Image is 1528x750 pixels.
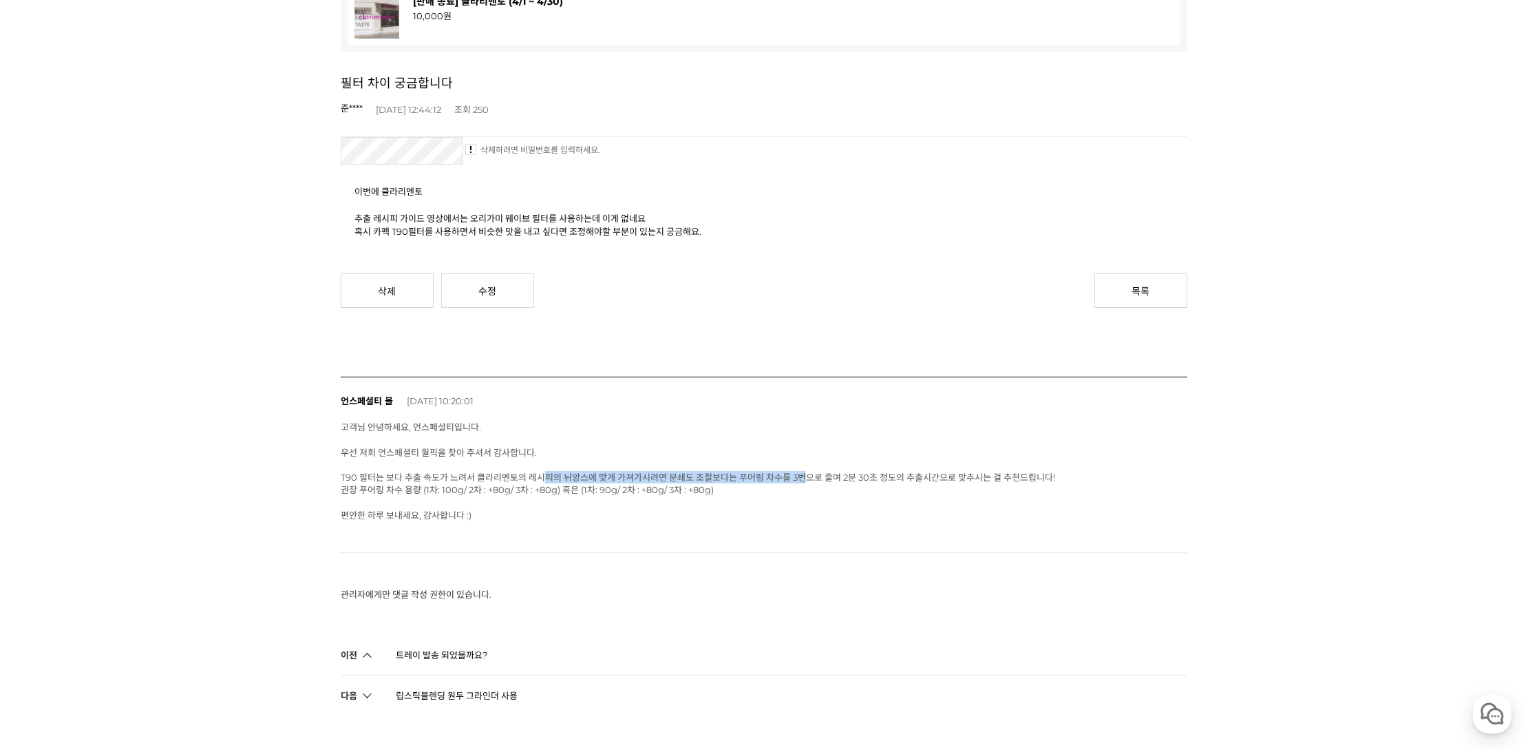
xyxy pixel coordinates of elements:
a: 트레이 발송 되었을까요? [396,635,487,675]
span: 고객님 안녕하세요, 언스페셜티입니다. 우선 저희 언스페셜티 월픽을 찾아 주셔서 감사합니다. T90 필터는 보다 추출 속도가 느려서 클라리멘토의 레시피의 뉘앙스에 맞게 가져가시... [341,421,1055,520]
a: 설정 [178,437,264,471]
span: 조회 [454,104,471,115]
a: 홈 [4,437,91,471]
span: [DATE] 12:44:12 [376,104,441,115]
strong: 언스페셜티 몰 [341,395,393,407]
a: 대화 [91,437,178,471]
p: 혹시 카펙 T90필터를 사용하면서 비슷한 맛을 내고 싶다면 조정해야할 부분이 있는지 궁금해요. [354,225,1174,239]
p: 10,000원 [413,9,1174,22]
a: 목록 [1094,273,1187,308]
p: 이번에 클라리멘토 [354,185,1174,199]
h3: 필터 차이 궁금합니다 [341,73,1187,91]
span: 설정 [213,457,229,468]
strong: 이전 [341,635,396,675]
span: 250 [473,104,489,115]
a: 삭제 [341,273,434,308]
strong: 다음 [341,676,396,716]
a: 립스틱블렌딩 원두 그라인더 사용 [396,676,518,716]
span: 삭제하려면 비밀번호를 입력하세요. [465,144,600,156]
p: 추출 레시피 가이드 영상에서는 오리가미 웨이브 필터를 사용하는데 이게 없네요 [354,212,1174,226]
span: 대화 [126,458,142,469]
span: [DATE] 10:20:01 [407,395,474,406]
span: 홈 [43,457,52,468]
p: 관리자에게만 댓글 작성 권한이 있습니다. [341,587,1187,601]
a: 수정 [441,273,534,308]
